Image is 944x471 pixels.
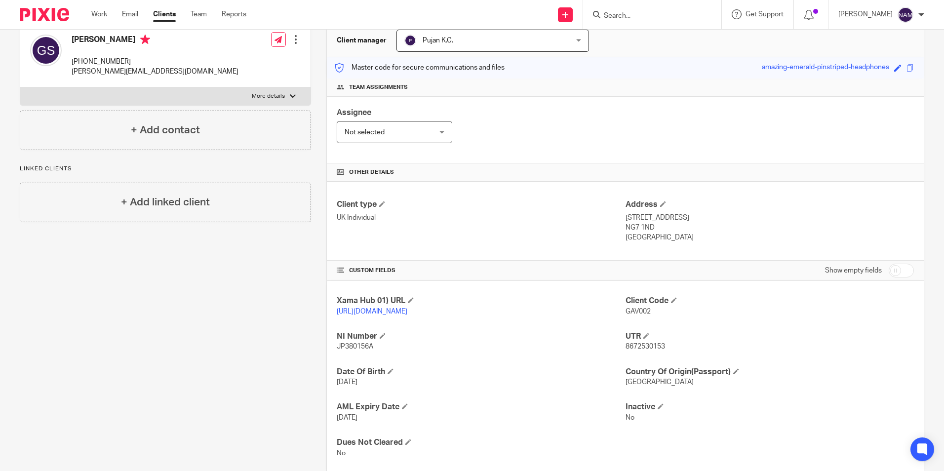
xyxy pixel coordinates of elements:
img: svg%3E [30,35,62,66]
span: [DATE] [337,414,357,421]
p: [PHONE_NUMBER] [72,57,238,67]
label: Show empty fields [825,266,882,275]
a: Reports [222,9,246,19]
p: [PERSON_NAME] [838,9,893,19]
h4: Client type [337,199,625,210]
span: No [626,414,634,421]
h4: Dues Not Cleared [337,437,625,448]
div: amazing-emerald-pinstriped-headphones [762,62,889,74]
h4: Country Of Origin(Passport) [626,367,914,377]
span: Team assignments [349,83,408,91]
input: Search [603,12,692,21]
h4: [PERSON_NAME] [72,35,238,47]
h4: AML Expiry Date [337,402,625,412]
a: Team [191,9,207,19]
span: [GEOGRAPHIC_DATA] [626,379,694,386]
p: Linked clients [20,165,311,173]
h4: NI Number [337,331,625,342]
a: Email [122,9,138,19]
p: Master code for secure communications and files [334,63,505,73]
a: Work [91,9,107,19]
p: More details [252,92,285,100]
h3: Client manager [337,36,387,45]
span: Get Support [746,11,784,18]
span: JP380156A [337,343,373,350]
img: Pixie [20,8,69,21]
span: Assignee [337,109,371,117]
p: [PERSON_NAME][EMAIL_ADDRESS][DOMAIN_NAME] [72,67,238,77]
span: [DATE] [337,379,357,386]
p: [GEOGRAPHIC_DATA] [626,233,914,242]
span: No [337,450,346,457]
h4: Inactive [626,402,914,412]
a: [URL][DOMAIN_NAME] [337,308,407,315]
i: Primary [140,35,150,44]
h4: UTR [626,331,914,342]
span: Other details [349,168,394,176]
h4: + Add linked client [121,195,210,210]
span: Not selected [345,129,385,136]
a: Clients [153,9,176,19]
h4: Address [626,199,914,210]
span: 8672530153 [626,343,665,350]
h4: Xama Hub 01) URL [337,296,625,306]
h4: Date Of Birth [337,367,625,377]
span: GAV002 [626,308,651,315]
p: NG7 1ND [626,223,914,233]
img: svg%3E [404,35,416,46]
h4: + Add contact [131,122,200,138]
p: [STREET_ADDRESS] [626,213,914,223]
h4: CUSTOM FIELDS [337,267,625,275]
p: UK Individual [337,213,625,223]
span: Pujan K.C. [423,37,453,44]
h4: Client Code [626,296,914,306]
img: svg%3E [898,7,913,23]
